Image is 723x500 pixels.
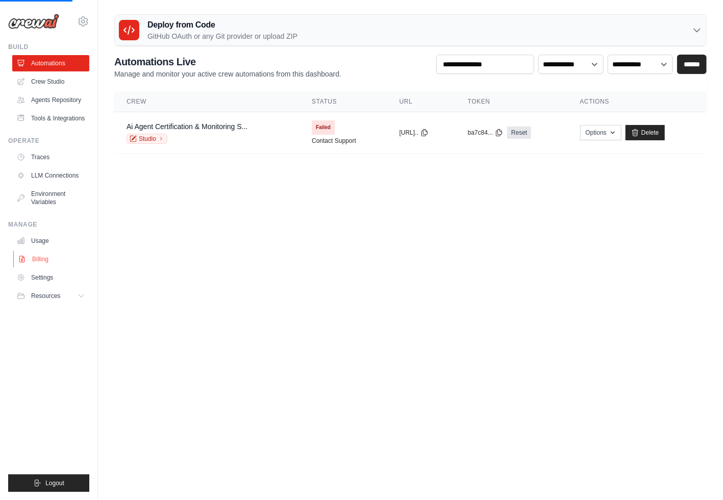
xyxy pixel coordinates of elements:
th: URL [387,91,456,112]
a: Reset [507,127,531,139]
a: Billing [13,251,90,267]
button: Logout [8,474,89,492]
button: Resources [12,288,89,304]
a: Agents Repository [12,92,89,108]
a: Tools & Integrations [12,110,89,127]
a: Environment Variables [12,186,89,210]
span: Failed [312,120,335,135]
a: Usage [12,233,89,249]
span: Resources [31,292,60,300]
a: Traces [12,149,89,165]
a: Crew Studio [12,73,89,90]
a: Studio [127,134,167,144]
div: Operate [8,137,89,145]
a: Ai Agent Certification & Monitoring S... [127,122,247,131]
th: Crew [114,91,300,112]
p: Manage and monitor your active crew automations from this dashboard. [114,69,341,79]
a: Automations [12,55,89,71]
iframe: Chat Widget [672,451,723,500]
a: Contact Support [312,137,356,145]
a: Delete [626,125,665,140]
div: Build [8,43,89,51]
h2: Automations Live [114,55,341,69]
a: Settings [12,269,89,286]
span: Logout [45,479,64,487]
button: ba7c84... [468,129,503,137]
th: Status [300,91,387,112]
h3: Deploy from Code [147,19,297,31]
p: GitHub OAuth or any Git provider or upload ZIP [147,31,297,41]
a: LLM Connections [12,167,89,184]
button: Options [580,125,621,140]
th: Actions [568,91,707,112]
img: Logo [8,14,59,29]
div: Manage [8,220,89,229]
th: Token [456,91,568,112]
